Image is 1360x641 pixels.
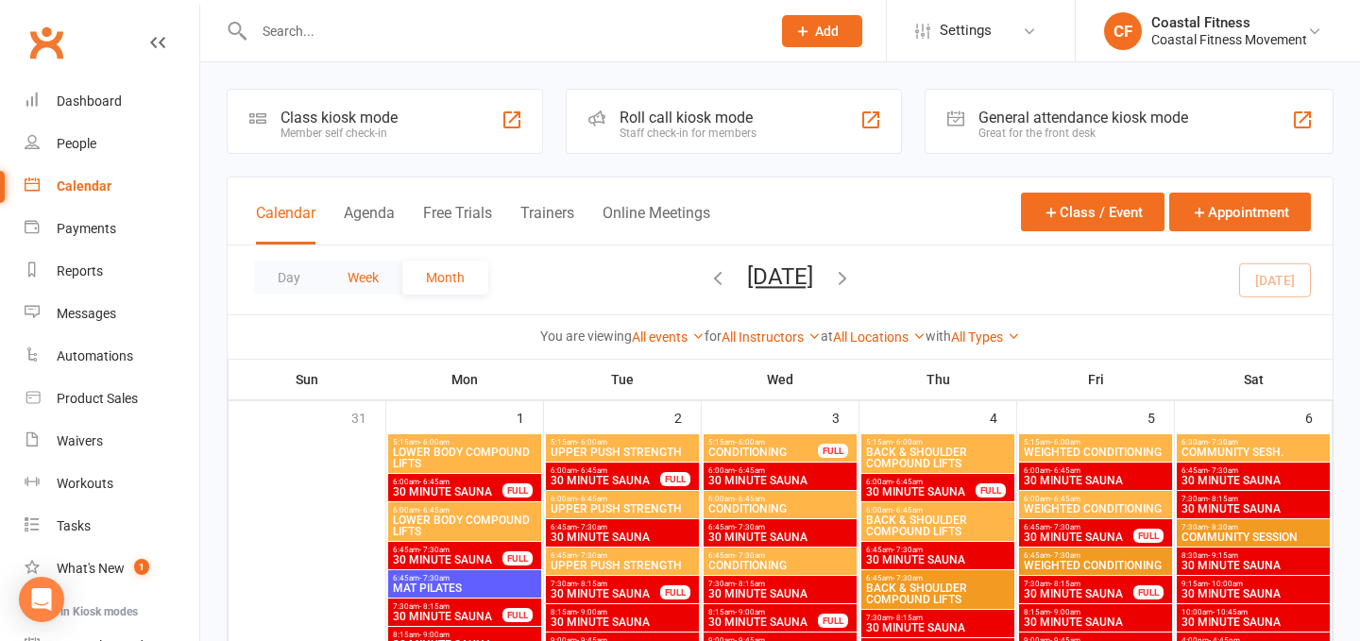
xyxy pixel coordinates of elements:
[57,433,103,448] div: Waivers
[1023,560,1168,571] span: WEIGHTED CONDITIONING
[1151,14,1307,31] div: Coastal Fitness
[1181,495,1326,503] span: 7:30am
[254,261,324,295] button: Day
[674,401,701,432] div: 2
[1023,466,1168,475] span: 6:00am
[865,622,1011,633] span: 30 MINUTE SAUNA
[57,263,103,278] div: Reports
[1023,495,1168,503] span: 6:00am
[707,616,819,628] span: 30 MINUTE SAUNA
[550,447,695,458] span: UPPER PUSH STRENGTH
[707,495,853,503] span: 6:00am
[747,263,813,290] button: [DATE]
[1181,588,1326,599] span: 30 MINUTE SAUNA
[577,608,607,616] span: - 9:00am
[1208,466,1238,475] span: - 7:30am
[620,109,756,127] div: Roll call kiosk mode
[818,614,848,628] div: FULL
[392,554,503,565] span: 30 MINUTE SAUNA
[1181,551,1326,560] span: 8:30am
[419,602,450,611] span: - 8:15am
[25,505,199,548] a: Tasks
[550,523,695,531] span: 6:45am
[865,438,1011,447] span: 5:15am
[550,616,695,628] span: 30 MINUTE SAUNA
[1050,523,1080,531] span: - 7:30am
[392,478,503,486] span: 6:00am
[550,495,695,503] span: 6:00am
[707,580,853,588] span: 7:30am
[707,608,819,616] span: 8:15am
[550,438,695,447] span: 5:15am
[892,614,923,622] span: - 8:15am
[892,546,923,554] span: - 7:30am
[25,208,199,250] a: Payments
[892,438,923,447] span: - 6:00am
[57,136,96,151] div: People
[1208,580,1243,588] span: - 10:00am
[1050,608,1080,616] span: - 9:00am
[865,506,1011,514] span: 6:00am
[57,561,125,576] div: What's New
[702,360,859,399] th: Wed
[248,18,757,44] input: Search...
[990,401,1016,432] div: 4
[707,466,853,475] span: 6:00am
[892,506,923,514] span: - 6:45am
[57,221,116,236] div: Payments
[865,478,977,486] span: 6:00am
[402,261,488,295] button: Month
[520,204,574,245] button: Trainers
[705,329,722,344] strong: for
[735,466,765,475] span: - 6:45am
[1023,551,1168,560] span: 6:45am
[25,420,199,463] a: Waivers
[517,401,543,432] div: 1
[25,80,199,123] a: Dashboard
[940,9,992,52] span: Settings
[707,551,853,560] span: 6:45am
[1050,495,1080,503] span: - 6:45am
[865,582,1011,605] span: BACK & SHOULDER COMPOUND LIFTS
[19,577,64,622] div: Open Intercom Messenger
[550,466,661,475] span: 6:00am
[1213,608,1248,616] span: - 10:45am
[1050,438,1080,447] span: - 6:00am
[1133,529,1164,543] div: FULL
[550,580,661,588] span: 7:30am
[392,611,503,622] span: 30 MINUTE SAUNA
[735,523,765,531] span: - 7:30am
[577,466,607,475] span: - 6:45am
[25,548,199,590] a: What's New1
[926,329,951,344] strong: with
[603,204,710,245] button: Online Meetings
[1133,585,1164,599] div: FULL
[25,165,199,208] a: Calendar
[976,483,1006,498] div: FULL
[57,476,113,491] div: Workouts
[1181,438,1326,447] span: 6:30am
[540,329,632,344] strong: You are viewing
[392,514,537,537] span: LOWER BODY COMPOUND LIFTS
[392,546,503,554] span: 6:45am
[57,306,116,321] div: Messages
[1305,401,1332,432] div: 6
[256,204,315,245] button: Calendar
[865,554,1011,565] span: 30 MINUTE SAUNA
[1023,438,1168,447] span: 5:15am
[1023,447,1168,458] span: WEIGHTED CONDITIONING
[865,486,977,498] span: 30 MINUTE SAUNA
[1023,616,1168,628] span: 30 MINUTE SAUNA
[392,582,537,594] span: MAT PILATES
[419,546,450,554] span: - 7:30am
[25,378,199,420] a: Product Sales
[707,438,819,447] span: 5:15am
[821,329,833,344] strong: at
[550,475,661,486] span: 30 MINUTE SAUNA
[25,250,199,293] a: Reports
[25,293,199,335] a: Messages
[344,204,395,245] button: Agenda
[1181,616,1326,628] span: 30 MINUTE SAUNA
[892,574,923,582] span: - 7:30am
[280,127,398,140] div: Member self check-in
